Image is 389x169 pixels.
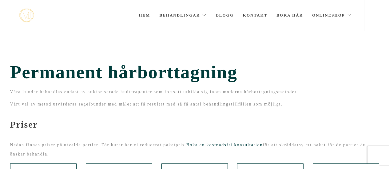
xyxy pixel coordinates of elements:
a: Boka en kostnadsfri konsultation [186,143,263,147]
p: Nedan finnes priser på utvalda partier. För kurer har vi reducerat paketpris. för att skräddarsy ... [10,140,379,159]
p: Vårt val av metod utvärderas regelbunder med målet att få resultat med så få antal behandlingstil... [10,100,379,109]
img: mjstudio [19,9,34,22]
b: Priser [10,119,38,129]
p: Våra kunder behandlas endast av auktoriserade hudterapeuter som fortsatt utbilda sig inom moderna... [10,87,379,97]
span: - [10,109,14,119]
span: Permanent hårborttagning [10,62,379,83]
a: mjstudio mjstudio mjstudio [19,9,34,22]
